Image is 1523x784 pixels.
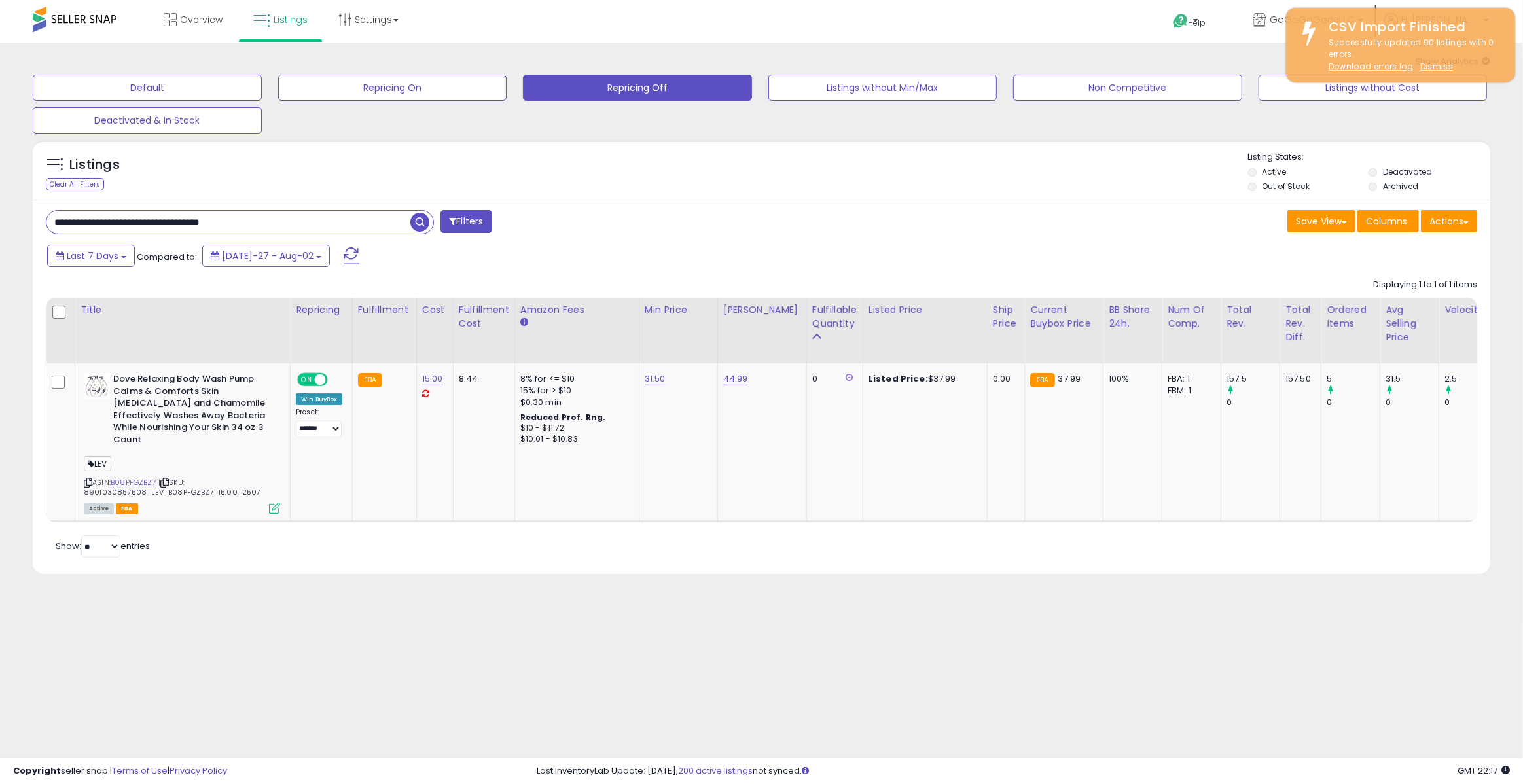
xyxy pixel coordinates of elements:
label: Active [1263,166,1287,177]
div: 8.44 [459,373,505,385]
div: 15% for > $10 [520,385,629,397]
div: $10 - $11.72 [520,423,629,434]
div: 0 [812,373,853,385]
h5: Listings [69,156,120,174]
div: $37.99 [869,373,977,385]
div: 5 [1327,373,1380,385]
div: Preset: [296,408,342,437]
small: Amazon Fees. [520,317,528,329]
span: OFF [326,374,347,385]
div: 0 [1386,397,1439,408]
button: Default [33,75,262,101]
div: Fulfillment [358,303,411,317]
div: Total Rev. [1227,303,1274,330]
div: Ship Price [993,303,1019,330]
button: [DATE]-27 - Aug-02 [202,245,330,267]
div: 2.5 [1444,373,1497,385]
span: | SKU: 8901030857508_LEV_B08PFGZBZ7_15.00_2507 [84,477,261,497]
button: Listings without Cost [1259,75,1488,101]
div: Velocity [1444,303,1492,317]
a: 15.00 [422,372,443,385]
div: 157.50 [1285,373,1311,385]
div: 0 [1227,397,1280,408]
div: 100% [1109,373,1152,385]
i: Get Help [1172,13,1189,29]
span: Show: entries [56,540,150,552]
span: Listings [274,13,308,26]
div: Avg Selling Price [1386,303,1433,344]
div: CSV Import Finished [1319,18,1505,37]
div: Min Price [645,303,712,317]
button: Deactivated & In Stock [33,107,262,134]
span: Overview [180,13,223,26]
div: Displaying 1 to 1 of 1 items [1373,279,1477,291]
a: Download errors log [1329,61,1413,72]
div: 157.5 [1227,373,1280,385]
div: [PERSON_NAME] [723,303,801,317]
button: Save View [1287,210,1355,232]
div: 8% for <= $10 [520,373,629,385]
span: FBA [116,503,138,514]
div: Repricing [296,303,347,317]
b: Reduced Prof. Rng. [520,412,606,423]
a: 44.99 [723,372,748,385]
button: Last 7 Days [47,245,135,267]
span: Last 7 Days [67,249,118,262]
span: 37.99 [1058,372,1081,385]
button: Columns [1357,210,1419,232]
div: Fulfillable Quantity [812,303,857,330]
button: Listings without Min/Max [768,75,997,101]
div: FBM: 1 [1168,385,1211,397]
div: 31.5 [1386,373,1439,385]
div: Fulfillment Cost [459,303,509,330]
div: 0 [1444,397,1497,408]
span: Columns [1366,215,1407,228]
span: Help [1189,17,1206,28]
b: Dove Relaxing Body Wash Pump Calms & Comforts Skin [MEDICAL_DATA] and Chamomile Effectively Washe... [113,373,272,449]
a: 31.50 [645,372,666,385]
button: Filters [440,210,492,233]
div: Ordered Items [1327,303,1374,330]
a: Help [1162,3,1232,43]
div: BB Share 24h. [1109,303,1156,330]
button: Non Competitive [1013,75,1242,101]
div: Listed Price [869,303,982,317]
span: [DATE]-27 - Aug-02 [222,249,314,262]
p: Listing States: [1248,151,1490,164]
div: Win BuyBox [296,393,342,405]
div: Current Buybox Price [1030,303,1098,330]
button: Repricing On [278,75,507,101]
a: B08PFGZBZ7 [111,477,156,488]
div: ASIN: [84,373,280,512]
div: Cost [422,303,448,317]
span: LEV [84,456,111,471]
div: 0.00 [993,373,1014,385]
b: Listed Price: [869,372,928,385]
label: Archived [1383,181,1418,192]
span: ON [298,374,315,385]
span: All listings currently available for purchase on Amazon [84,503,114,514]
div: Num of Comp. [1168,303,1215,330]
small: FBA [1030,373,1054,387]
div: 0 [1327,397,1380,408]
u: Dismiss [1420,61,1453,72]
button: Repricing Off [523,75,752,101]
div: Title [81,303,285,317]
span: GoGoGoGoneLLC [1270,13,1354,26]
div: $10.01 - $10.83 [520,434,629,445]
div: Amazon Fees [520,303,634,317]
button: Actions [1421,210,1477,232]
div: Total Rev. Diff. [1285,303,1316,344]
div: FBA: 1 [1168,373,1211,385]
small: FBA [358,373,382,387]
label: Deactivated [1383,166,1432,177]
label: Out of Stock [1263,181,1310,192]
div: Clear All Filters [46,178,104,190]
span: Compared to: [137,251,197,263]
img: 41Dxf4gxVXL._SL40_.jpg [84,373,110,399]
div: Successfully updated 90 listings with 0 errors. [1319,37,1505,73]
div: $0.30 min [520,397,629,408]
